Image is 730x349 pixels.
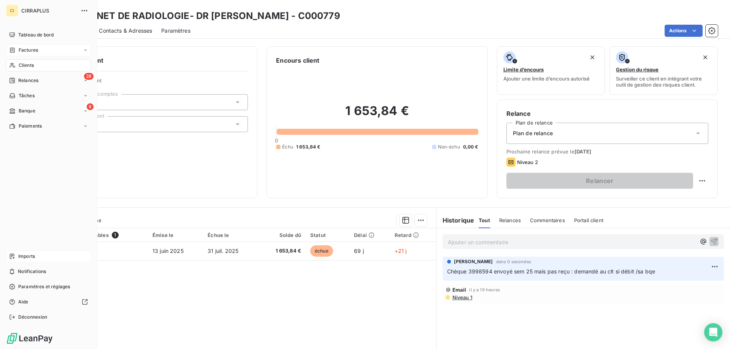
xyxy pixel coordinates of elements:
div: Open Intercom Messenger [704,323,722,341]
a: Imports [6,250,91,262]
span: Banque [19,107,35,114]
span: [PERSON_NAME] [454,258,493,265]
div: Échue le [208,232,253,238]
span: Notifications [18,268,46,275]
span: Prochaine relance prévue le [506,148,708,155]
h2: 1 653,84 € [276,103,478,126]
span: Chèque 3998594 envoyé sem 25 mais pas reçu : demandé au clt si débit /sa bqe [447,268,655,275]
span: Limite d’encours [503,66,544,73]
span: Gestion du risque [616,66,659,73]
span: dans 0 secondes [496,259,531,264]
div: Solde dû [262,232,301,238]
button: Gestion du risqueSurveiller ce client en intégrant votre outil de gestion des risques client. [609,46,718,95]
a: Aide [6,296,91,308]
span: Surveiller ce client en intégrant votre outil de gestion des risques client. [616,76,711,88]
span: 1 653,84 € [262,247,301,255]
span: 1 [112,232,119,238]
span: 1 653,84 € [296,144,321,150]
button: Relancer [506,173,693,189]
a: Paramètres et réglages [6,281,91,293]
span: il y a 19 heures [469,287,500,292]
span: Portail client [574,217,603,223]
h3: * CABINET DE RADIOLOGIE- DR [PERSON_NAME] - C000779 [67,9,340,23]
span: Tableau de bord [18,32,54,38]
span: Paramètres [161,27,190,35]
span: 0,00 € [463,144,478,150]
h6: Informations client [46,56,248,65]
div: Pièces comptables [61,232,143,238]
div: Émise le [152,232,198,238]
span: Tâches [19,92,35,99]
button: Limite d’encoursAjouter une limite d’encours autorisé [497,46,605,95]
span: Échu [282,144,293,150]
a: Tâches [6,90,91,102]
span: Imports [18,253,35,260]
div: CI [6,5,18,17]
span: Relances [499,217,521,223]
a: Clients [6,59,91,71]
span: Clients [19,62,34,69]
img: Logo LeanPay [6,332,53,344]
span: Déconnexion [18,314,48,321]
h6: Relance [506,109,708,118]
span: Aide [18,298,29,305]
div: Retard [395,232,432,238]
h6: Encours client [276,56,319,65]
span: 31 juil. 2025 [208,248,238,254]
span: Tout [479,217,490,223]
span: Email [452,287,467,293]
span: Relances [18,77,38,84]
span: 0 [275,137,278,144]
button: Actions [665,25,703,37]
span: Non-échu [438,144,460,150]
span: Niveau 2 [517,159,538,165]
span: échue [310,245,333,257]
span: Paiements [19,123,42,129]
div: Délai [354,232,386,238]
span: Plan de relance [513,129,553,137]
span: +21 j [395,248,407,254]
span: 69 j [354,248,364,254]
span: 28 [84,73,94,80]
span: Ajouter une limite d’encours autorisé [503,76,590,82]
span: [DATE] [574,148,592,155]
span: 9 [87,103,94,110]
h6: Historique [436,216,474,225]
div: Statut [310,232,345,238]
span: Paramètres et réglages [18,283,70,290]
span: Factures [19,47,38,54]
span: Niveau 1 [452,294,472,300]
a: Tableau de bord [6,29,91,41]
span: Propriétés Client [61,77,248,88]
a: 9Banque [6,105,91,117]
span: CIRRAPLUS [21,8,76,14]
span: 13 juin 2025 [152,248,184,254]
span: Commentaires [530,217,565,223]
a: Paiements [6,120,91,132]
span: Contacts & Adresses [99,27,152,35]
a: Factures [6,44,91,56]
a: 28Relances [6,74,91,87]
